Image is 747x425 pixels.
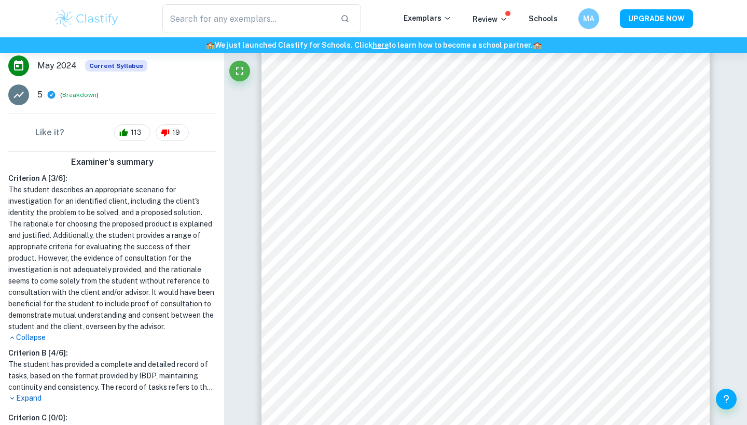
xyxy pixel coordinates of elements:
[167,127,186,138] span: 19
[583,13,595,24] h6: MA
[8,332,216,343] p: Collapse
[229,61,250,81] button: Fullscreen
[2,39,745,51] h6: We just launched Clastify for Schools. Click to learn how to become a school partner.
[372,41,389,49] a: here
[716,389,737,409] button: Help and Feedback
[206,41,215,49] span: 🏫
[8,184,216,332] h1: The student describes an appropriate scenario for investigation for an identified client, includi...
[8,359,216,393] h1: The student has provided a complete and detailed record of tasks, based on the format provided by...
[156,124,189,141] div: 19
[578,8,599,29] button: MA
[8,347,216,359] h6: Criterion B [ 4 / 6 ]:
[54,8,120,29] img: Clastify logo
[62,90,96,100] button: Breakdown
[4,156,220,168] h6: Examiner's summary
[37,60,77,72] span: May 2024
[473,13,508,25] p: Review
[35,126,64,139] h6: Like it?
[8,393,216,404] p: Expand
[60,90,99,100] span: ( )
[114,124,150,141] div: 113
[620,9,693,28] button: UPGRADE NOW
[85,60,147,72] span: Current Syllabus
[533,41,542,49] span: 🏫
[37,89,43,101] p: 5
[8,173,216,184] h6: Criterion A [ 3 / 6 ]:
[125,127,147,138] span: 113
[404,12,452,24] p: Exemplars
[529,15,558,23] a: Schools
[85,60,147,72] div: This exemplar is based on the current syllabus. Feel free to refer to it for inspiration/ideas wh...
[162,4,332,33] input: Search for any exemplars...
